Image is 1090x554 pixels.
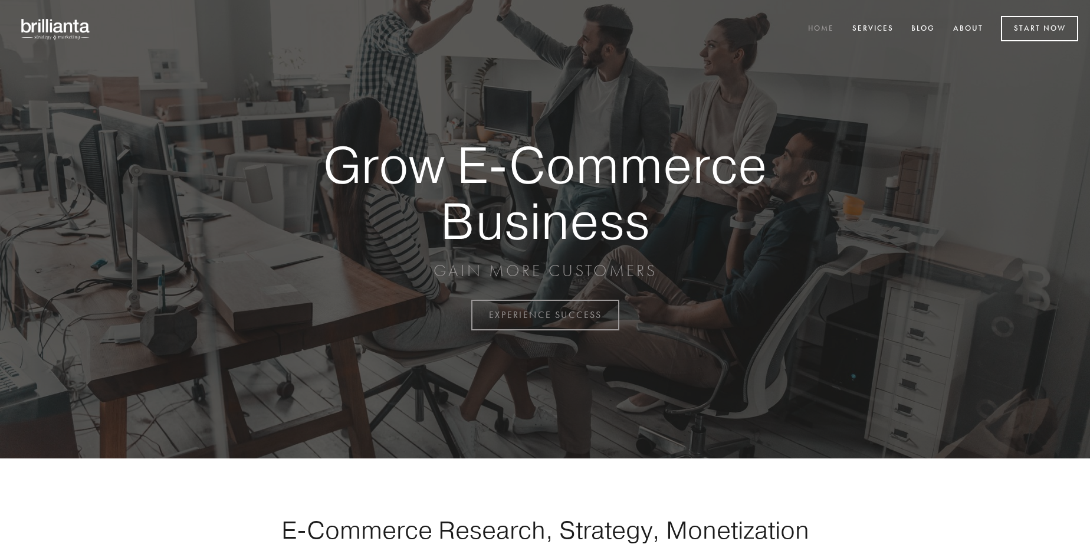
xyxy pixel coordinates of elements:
a: Services [845,19,901,39]
img: brillianta - research, strategy, marketing [12,12,100,46]
a: Start Now [1001,16,1078,41]
a: About [945,19,991,39]
strong: Grow E-Commerce Business [282,137,808,248]
a: Home [800,19,842,39]
h1: E-Commerce Research, Strategy, Monetization [244,515,846,545]
p: GAIN MORE CUSTOMERS [282,260,808,281]
a: EXPERIENCE SUCCESS [471,300,619,330]
a: Blog [904,19,943,39]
